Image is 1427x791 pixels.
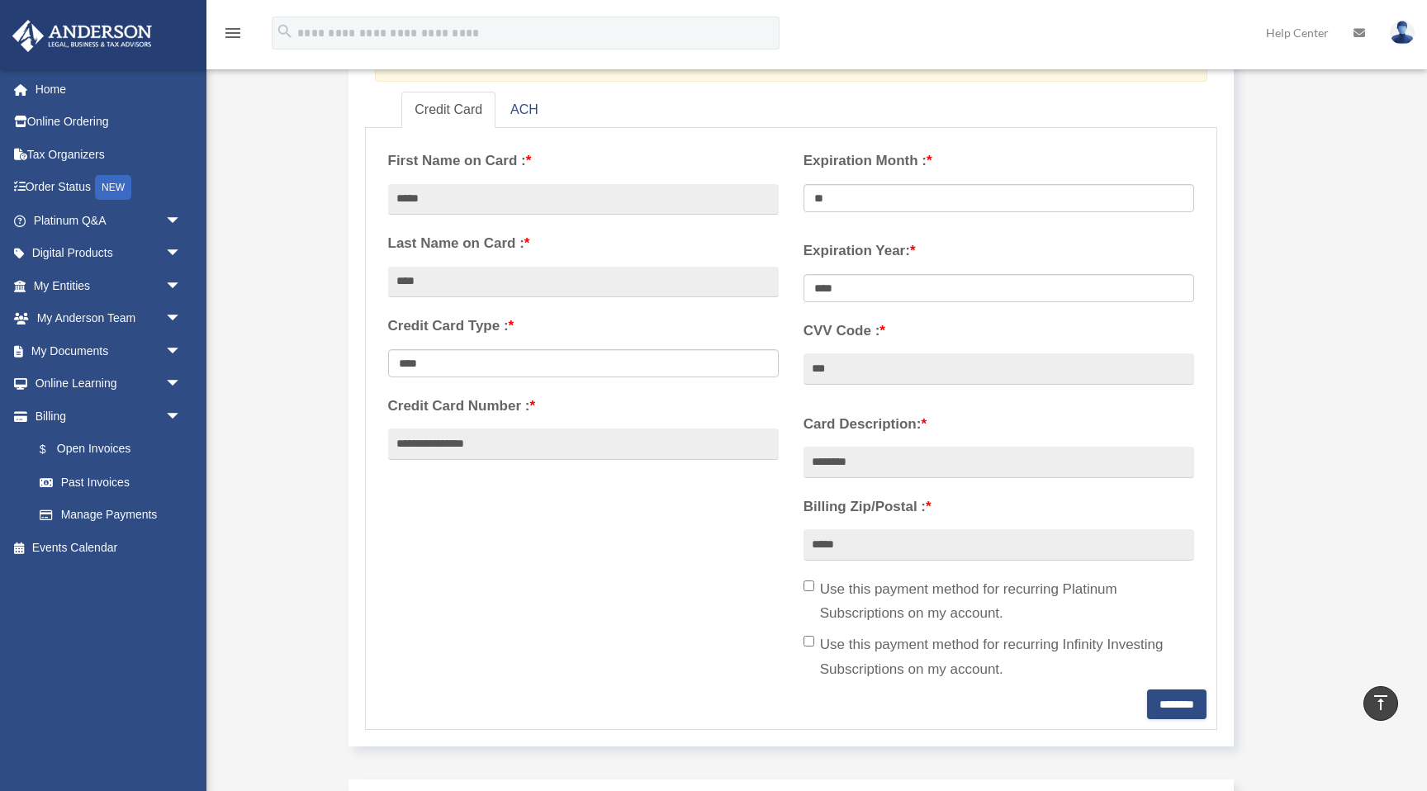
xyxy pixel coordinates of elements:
[804,412,1194,437] label: Card Description:
[804,577,1194,627] label: Use this payment method for recurring Platinum Subscriptions on my account.
[388,149,779,173] label: First Name on Card :
[804,632,1194,682] label: Use this payment method for recurring Infinity Investing Subscriptions on my account.
[1371,693,1391,713] i: vertical_align_top
[12,531,206,564] a: Events Calendar
[12,269,206,302] a: My Entitiesarrow_drop_down
[497,92,552,129] a: ACH
[165,204,198,238] span: arrow_drop_down
[388,231,779,256] label: Last Name on Card :
[12,237,206,270] a: Digital Productsarrow_drop_down
[401,92,495,129] a: Credit Card
[12,73,206,106] a: Home
[165,269,198,303] span: arrow_drop_down
[804,495,1194,519] label: Billing Zip/Postal :
[12,367,206,400] a: Online Learningarrow_drop_down
[12,171,206,205] a: Order StatusNEW
[12,302,206,335] a: My Anderson Teamarrow_drop_down
[804,319,1194,343] label: CVV Code :
[12,400,206,433] a: Billingarrow_drop_down
[95,175,131,200] div: NEW
[276,22,294,40] i: search
[804,239,1194,263] label: Expiration Year:
[165,237,198,271] span: arrow_drop_down
[804,149,1194,173] label: Expiration Month :
[223,23,243,43] i: menu
[804,580,814,591] input: Use this payment method for recurring Platinum Subscriptions on my account.
[388,394,779,419] label: Credit Card Number :
[388,314,779,339] label: Credit Card Type :
[7,20,157,52] img: Anderson Advisors Platinum Portal
[12,204,206,237] a: Platinum Q&Aarrow_drop_down
[165,400,198,433] span: arrow_drop_down
[12,138,206,171] a: Tax Organizers
[804,636,814,647] input: Use this payment method for recurring Infinity Investing Subscriptions on my account.
[49,439,57,460] span: $
[23,499,198,532] a: Manage Payments
[1390,21,1415,45] img: User Pic
[165,302,198,336] span: arrow_drop_down
[23,466,206,499] a: Past Invoices
[1363,686,1398,721] a: vertical_align_top
[23,433,206,467] a: $Open Invoices
[12,334,206,367] a: My Documentsarrow_drop_down
[223,29,243,43] a: menu
[165,367,198,401] span: arrow_drop_down
[12,106,206,139] a: Online Ordering
[165,334,198,368] span: arrow_drop_down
